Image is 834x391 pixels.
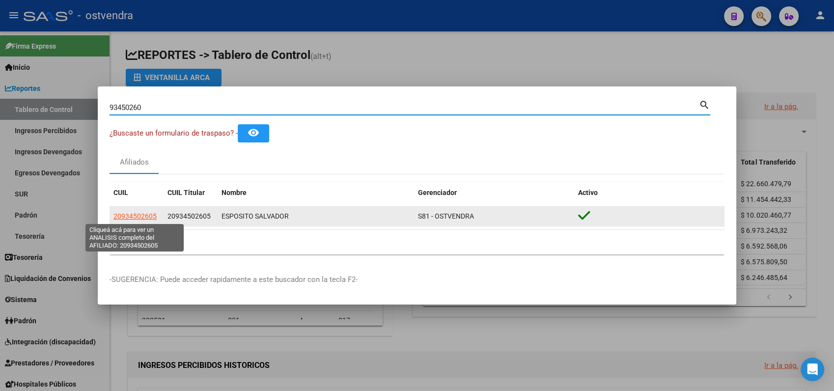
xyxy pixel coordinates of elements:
[248,127,259,139] mat-icon: remove_red_eye
[164,182,218,203] datatable-header-cell: CUIL Titular
[167,189,205,196] span: CUIL Titular
[222,189,247,196] span: Nombre
[222,211,410,222] div: ESPOSITO SALVADOR
[120,157,149,168] div: Afiliados
[167,212,211,220] span: 20934502605
[418,189,457,196] span: Gerenciador
[574,182,724,203] datatable-header-cell: Activo
[699,98,710,110] mat-icon: search
[110,129,238,138] span: ¿Buscaste un formulario de traspaso? -
[110,274,724,285] p: -SUGERENCIA: Puede acceder rapidamente a este buscador con la tecla F2-
[113,212,157,220] span: 20934502605
[110,230,724,254] div: 1 total
[418,212,474,220] span: S81 - OSTVENDRA
[113,189,128,196] span: CUIL
[578,189,598,196] span: Activo
[218,182,414,203] datatable-header-cell: Nombre
[110,182,164,203] datatable-header-cell: CUIL
[414,182,574,203] datatable-header-cell: Gerenciador
[801,358,824,381] div: Open Intercom Messenger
